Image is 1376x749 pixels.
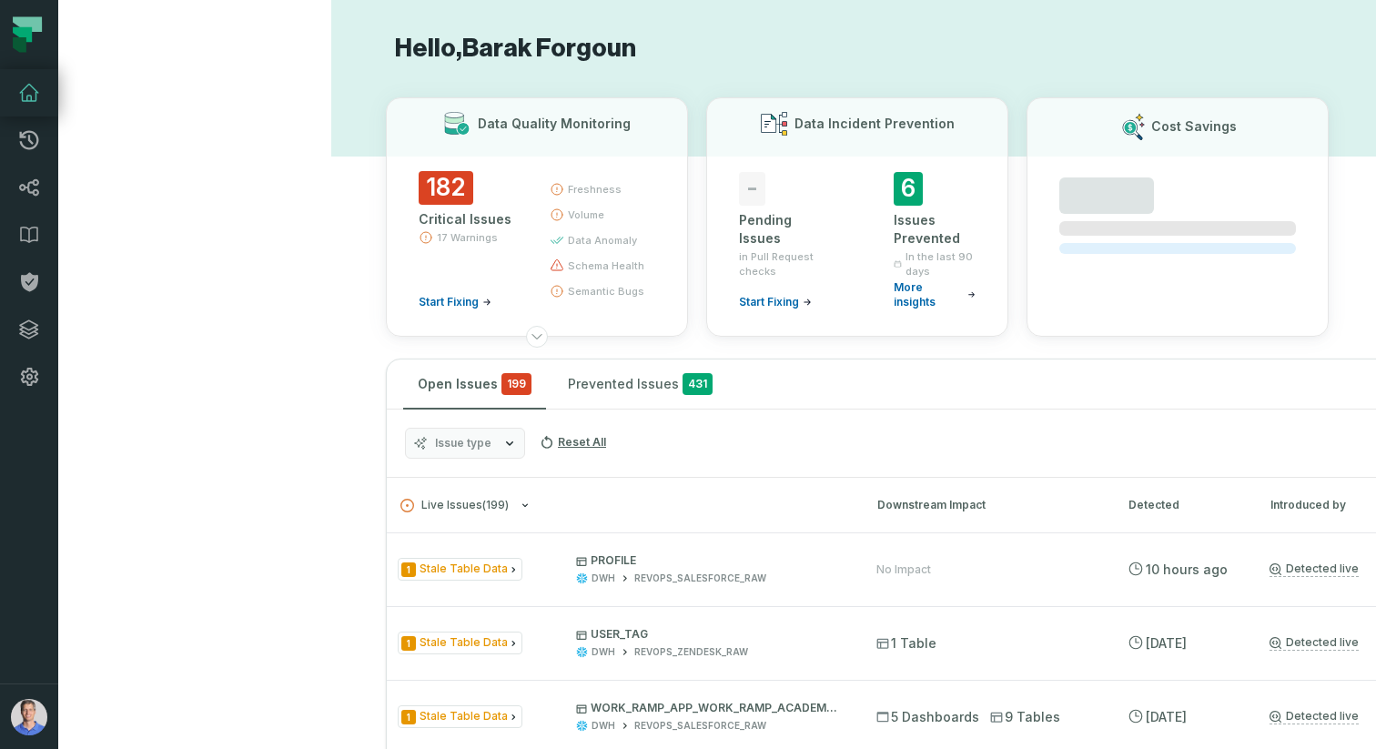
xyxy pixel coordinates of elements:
button: Prevented Issues [553,359,727,409]
a: Detected live [1270,709,1359,724]
span: in Pull Request checks [739,249,821,278]
button: Data Quality Monitoring182Critical Issues17 WarningsStart Fixingfreshnessvolumedata anomalyschema... [386,97,688,337]
h1: Hello, Barak Forgoun [386,33,1321,65]
span: More insights [894,280,964,309]
span: Issue type [435,436,491,450]
p: USER_TAG [576,627,844,642]
div: REVOPS_SALESFORCE_RAW [634,719,766,733]
span: Issue Type [398,558,522,581]
div: Critical Issues [419,210,517,228]
p: WORK_RAMP_APP_WORK_RAMP_ACADEMY_REGISTRATION_C [576,701,844,715]
span: 17 Warnings [437,230,498,245]
p: PROFILE [576,553,844,568]
span: critical issues and errors combined [501,373,531,395]
a: More insights [894,280,976,309]
div: REVOPS_SALESFORCE_RAW [634,572,766,585]
span: freshness [568,182,622,197]
span: 182 [419,171,473,205]
h3: Cost Savings [1151,117,1237,136]
button: Issue type [405,428,525,459]
span: Issue Type [398,705,522,728]
relative-time: Aug 12, 2025, 6:10 AM GMT+3 [1146,562,1228,577]
div: DWH [592,645,615,659]
div: DWH [592,719,615,733]
h3: Data Incident Prevention [794,115,955,133]
span: Start Fixing [419,295,479,309]
span: 431 [683,373,713,395]
span: Issue Type [398,632,522,654]
span: Severity [401,710,416,724]
div: No Impact [876,562,931,577]
div: Issues Prevented [894,211,976,248]
button: Open Issues [403,359,546,409]
relative-time: Aug 10, 2025, 6:21 AM GMT+3 [1146,635,1187,651]
span: Start Fixing [739,295,799,309]
button: Data Incident Prevention-Pending Issuesin Pull Request checksStart Fixing6Issues PreventedIn the ... [706,97,1008,337]
span: Live Issues ( 199 ) [400,499,509,512]
button: Reset All [532,428,613,457]
div: REVOPS_ZENDESK_RAW [634,645,748,659]
div: Downstream Impact [877,497,1096,513]
span: semantic bugs [568,284,644,299]
span: 9 Tables [990,708,1060,726]
span: Severity [401,562,416,577]
img: avatar of Barak Forgoun [11,699,47,735]
div: Detected [1128,497,1238,513]
span: Severity [401,636,416,651]
relative-time: Aug 9, 2025, 6:35 AM GMT+3 [1146,709,1187,724]
button: Live Issues(199) [400,499,845,512]
div: DWH [592,572,615,585]
div: Pending Issues [739,211,821,248]
span: 5 Dashboards [876,708,979,726]
a: Detected live [1270,562,1359,577]
span: volume [568,207,604,222]
span: In the last 90 days [906,249,976,278]
span: data anomaly [568,233,637,248]
span: schema health [568,258,644,273]
a: Detected live [1270,635,1359,651]
span: 6 [894,172,923,206]
span: - [739,172,765,206]
h3: Data Quality Monitoring [478,115,631,133]
a: Start Fixing [419,295,491,309]
span: 1 Table [876,634,936,653]
button: Cost Savings [1027,97,1329,337]
a: Start Fixing [739,295,812,309]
